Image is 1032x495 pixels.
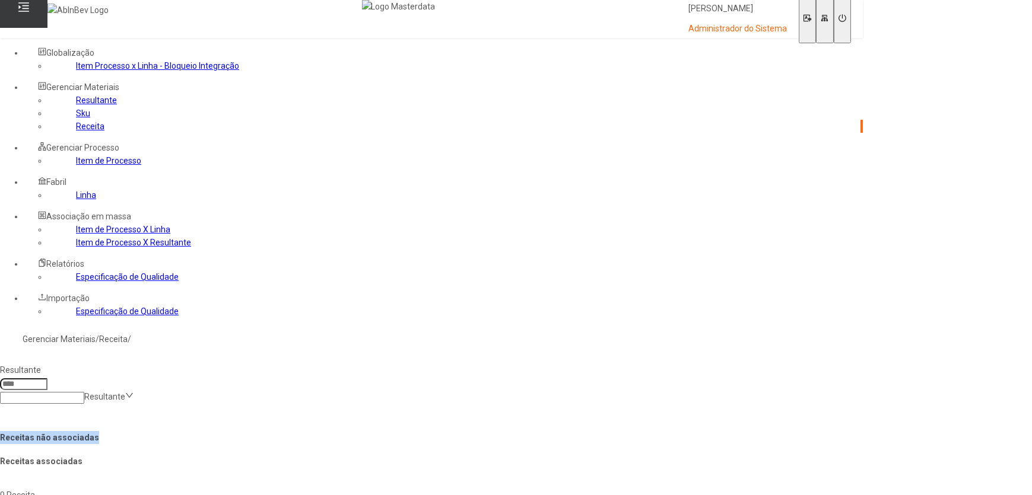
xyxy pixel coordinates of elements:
[76,156,141,165] a: Item de Processo
[46,259,84,269] span: Relatórios
[76,238,191,247] a: Item de Processo X Resultante
[84,392,125,401] nz-select-placeholder: Resultante
[76,108,90,118] a: Sku
[46,82,119,92] span: Gerenciar Materiais
[23,334,96,344] a: Gerenciar Materiais
[76,272,179,282] a: Especificação de Qualidade
[76,306,179,316] a: Especificação de Qualidade
[688,3,787,15] p: [PERSON_NAME]
[76,95,117,105] a: Resultante
[128,334,131,344] nz-breadcrumb-separator: /
[47,4,109,17] img: AbInBev Logo
[46,293,90,303] span: Importação
[96,334,99,344] nz-breadcrumb-separator: /
[76,61,239,71] a: Item Processo x Linha - Bloqueio Integração
[76,225,170,234] a: Item de Processo X Linha
[46,212,131,221] span: Associação em massa
[46,48,94,58] span: Globalização
[688,23,787,35] p: Administrador do Sistema
[76,122,104,131] a: Receita
[76,190,96,200] a: Linha
[46,143,119,152] span: Gerenciar Processo
[99,334,128,344] a: Receita
[46,177,66,187] span: Fabril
